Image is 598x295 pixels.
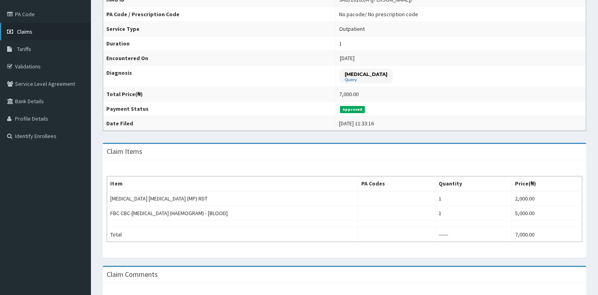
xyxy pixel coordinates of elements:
[435,206,511,221] td: 1
[345,78,387,82] small: Query
[103,7,336,22] th: PA Code / Prescription Code
[103,22,336,36] th: Service Type
[17,45,31,53] span: Tariffs
[107,191,358,206] td: [MEDICAL_DATA] [MEDICAL_DATA] (MP) RDT
[103,66,336,87] th: Diagnosis
[435,176,511,191] th: Quantity
[435,227,511,242] td: ------
[339,119,374,127] div: [DATE] 11:33:16
[340,106,365,113] span: Approved
[512,206,582,221] td: 5,000.00
[339,90,358,98] div: 7,000.00
[339,25,365,33] div: Outpatient
[512,227,582,242] td: 7,000.00
[512,191,582,206] td: 2,000.00
[340,55,355,62] span: [DATE]
[358,176,436,191] th: PA Codes
[107,271,158,278] h3: Claim Comments
[17,28,32,35] span: Claims
[103,102,336,116] th: Payment Status
[103,116,336,131] th: Date Filed
[107,227,358,242] td: Total
[107,176,358,191] th: Item
[339,10,418,18] div: No pacode / No prescription code
[435,191,511,206] td: 1
[103,87,336,102] th: Total Price(₦)
[339,40,342,47] div: 1
[103,51,336,66] th: Encountered On
[345,71,387,78] p: [MEDICAL_DATA]
[103,36,336,51] th: Duration
[107,148,142,155] h3: Claim Items
[107,206,358,221] td: FBC CBC-[MEDICAL_DATA] (HAEMOGRAM) - [BLOOD]
[512,176,582,191] th: Price(₦)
